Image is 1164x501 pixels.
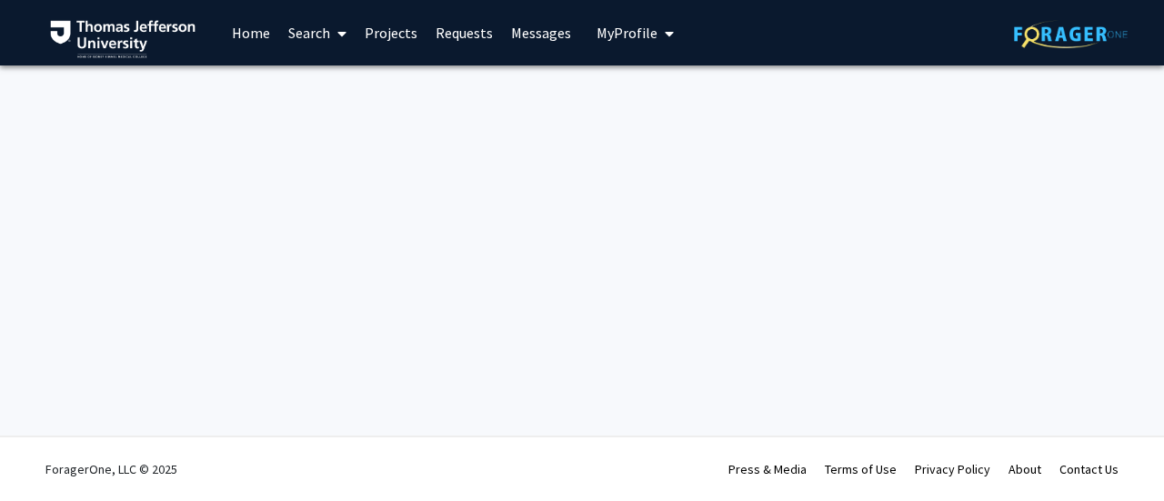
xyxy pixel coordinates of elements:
[825,461,897,477] a: Terms of Use
[426,1,502,65] a: Requests
[279,1,356,65] a: Search
[50,20,196,58] img: Thomas Jefferson University Logo
[356,1,426,65] a: Projects
[728,461,807,477] a: Press & Media
[1014,20,1128,48] img: ForagerOne Logo
[1059,461,1119,477] a: Contact Us
[915,461,990,477] a: Privacy Policy
[597,24,657,42] span: My Profile
[223,1,279,65] a: Home
[1008,461,1041,477] a: About
[45,437,177,501] div: ForagerOne, LLC © 2025
[502,1,580,65] a: Messages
